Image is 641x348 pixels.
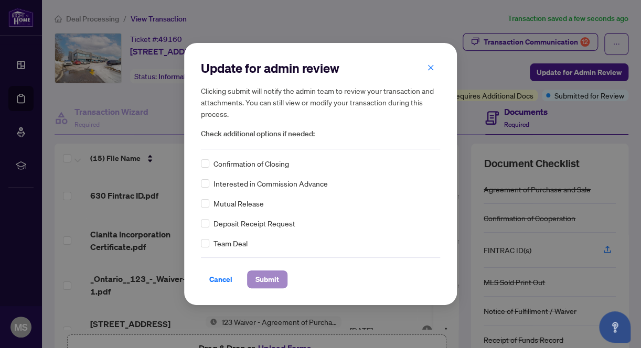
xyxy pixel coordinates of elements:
[255,271,279,288] span: Submit
[201,85,440,119] h5: Clicking submit will notify the admin team to review your transaction and attachments. You can st...
[213,217,295,229] span: Deposit Receipt Request
[213,178,328,189] span: Interested in Commission Advance
[213,198,264,209] span: Mutual Release
[201,270,241,288] button: Cancel
[427,64,434,71] span: close
[599,311,631,343] button: Open asap
[201,60,440,77] h2: Update for admin review
[209,271,232,288] span: Cancel
[213,158,289,169] span: Confirmation of Closing
[213,237,248,249] span: Team Deal
[247,270,287,288] button: Submit
[201,128,440,140] span: Check additional options if needed:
